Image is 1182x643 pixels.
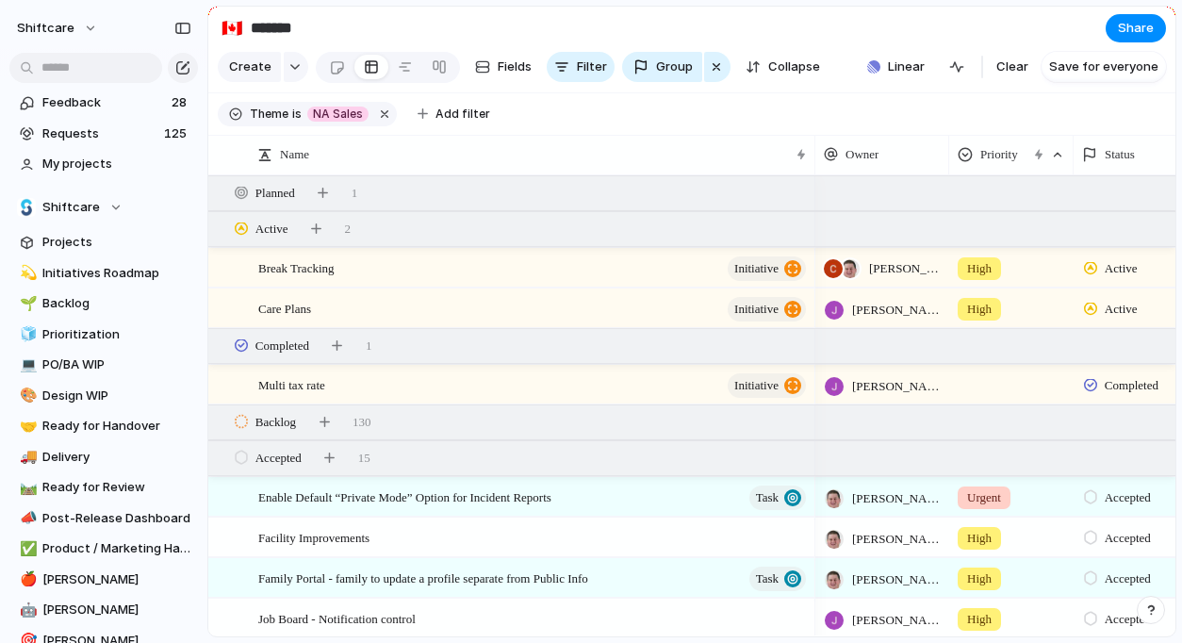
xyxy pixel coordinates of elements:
[313,106,363,123] span: NA Sales
[258,297,311,319] span: Care Plans
[172,93,190,112] span: 28
[9,566,198,594] a: 🍎[PERSON_NAME]
[258,256,335,278] span: Break Tracking
[17,570,36,589] button: 🍎
[353,413,371,432] span: 130
[1105,300,1138,319] span: Active
[9,259,198,288] a: 💫Initiatives Roadmap
[9,382,198,410] a: 🎨Design WIP
[435,106,490,123] span: Add filter
[258,607,416,629] span: Job Board - Notification control
[1106,14,1166,42] button: Share
[229,58,271,76] span: Create
[42,478,191,497] span: Ready for Review
[17,294,36,313] button: 🌱
[1105,488,1151,507] span: Accepted
[17,509,36,528] button: 📣
[728,256,806,281] button: initiative
[42,417,191,436] span: Ready for Handover
[9,412,198,440] div: 🤝Ready for Handover
[366,337,372,355] span: 1
[9,473,198,502] a: 🛤️Ready for Review
[547,52,615,82] button: Filter
[967,569,992,588] span: High
[164,124,190,143] span: 125
[860,53,932,81] button: Linear
[967,300,992,319] span: High
[9,596,198,624] a: 🤖[PERSON_NAME]
[42,570,191,589] span: [PERSON_NAME]
[255,413,296,432] span: Backlog
[749,567,806,591] button: Task
[9,89,198,117] a: Feedback28
[17,448,36,467] button: 🚚
[42,601,191,619] span: [PERSON_NAME]
[42,325,191,344] span: Prioritization
[42,198,100,217] span: Shiftcare
[258,486,551,507] span: Enable Default “Private Mode” Option for Incident Reports
[996,58,1028,76] span: Clear
[1105,259,1138,278] span: Active
[352,184,358,203] span: 1
[9,289,198,318] div: 🌱Backlog
[1105,145,1135,164] span: Status
[20,385,33,406] div: 🎨
[8,13,107,43] button: shiftcare
[852,377,941,396] span: [PERSON_NAME]
[1105,610,1151,629] span: Accepted
[9,120,198,148] a: Requests125
[42,294,191,313] span: Backlog
[852,301,941,320] span: [PERSON_NAME]
[42,448,191,467] span: Delivery
[749,486,806,510] button: Task
[217,13,247,43] button: 🇨🇦
[17,478,36,497] button: 🛤️
[967,488,1001,507] span: Urgent
[255,337,309,355] span: Completed
[9,321,198,349] a: 🧊Prioritization
[845,145,878,164] span: Owner
[768,58,820,76] span: Collapse
[756,485,779,511] span: Task
[20,354,33,376] div: 💻
[967,610,992,629] span: High
[258,373,325,395] span: Multi tax rate
[1049,58,1158,76] span: Save for everyone
[304,104,372,124] button: NA Sales
[258,567,588,588] span: Family Portal - family to update a profile separate from Public Info
[656,58,693,76] span: Group
[498,58,532,76] span: Fields
[728,373,806,398] button: initiative
[9,535,198,563] a: ✅Product / Marketing Handover
[1105,376,1158,395] span: Completed
[280,145,309,164] span: Name
[358,449,370,468] span: 15
[728,297,806,321] button: initiative
[20,569,33,590] div: 🍎
[222,15,242,41] div: 🇨🇦
[20,446,33,468] div: 🚚
[1105,529,1151,548] span: Accepted
[258,526,369,548] span: Facility Improvements
[852,530,941,549] span: [PERSON_NAME]
[42,233,191,252] span: Projects
[9,351,198,379] a: 💻PO/BA WIP
[17,417,36,436] button: 🤝
[869,259,941,278] span: [PERSON_NAME] , [PERSON_NAME]
[967,529,992,548] span: High
[42,539,191,558] span: Product / Marketing Handover
[9,443,198,471] div: 🚚Delivery
[967,259,992,278] span: High
[42,155,191,173] span: My projects
[42,93,166,112] span: Feedback
[42,264,191,283] span: Initiatives Roadmap
[255,184,295,203] span: Planned
[20,416,33,437] div: 🤝
[20,600,33,621] div: 🤖
[42,509,191,528] span: Post-Release Dashboard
